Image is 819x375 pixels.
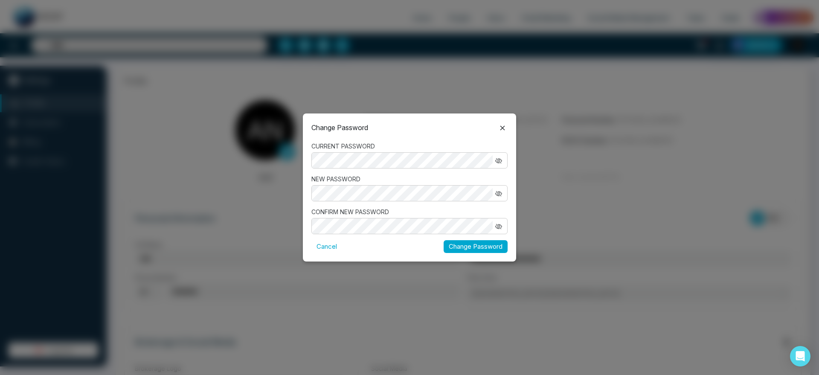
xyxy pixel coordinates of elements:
label: CURRENT PASSWORD [311,142,508,151]
label: CONFIRM NEW PASSWORD [311,207,508,216]
p: Change Password [311,122,368,133]
button: Change Password [444,240,508,253]
button: Cancel [311,240,342,253]
label: NEW PASSWORD [311,174,508,183]
div: Open Intercom Messenger [790,346,810,366]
